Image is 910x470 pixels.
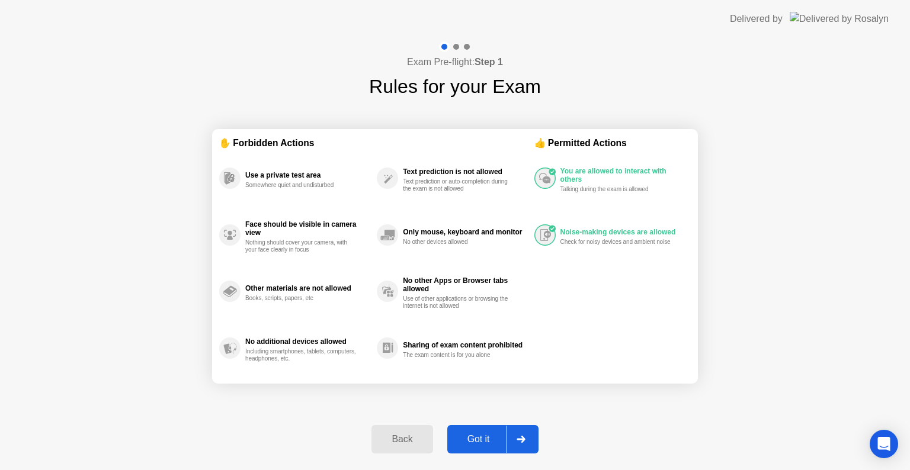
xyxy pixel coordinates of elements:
[560,167,685,184] div: You are allowed to interact with others
[560,228,685,236] div: Noise-making devices are allowed
[245,284,371,292] div: Other materials are not allowed
[245,220,371,237] div: Face should be visible in camera view
[245,239,357,253] div: Nothing should cover your camera, with your face clearly in focus
[475,57,503,67] b: Step 1
[245,337,371,346] div: No additional devices allowed
[245,348,357,362] div: Including smartphones, tablets, computers, headphones, etc.
[245,295,357,302] div: Books, scripts, papers, etc
[403,295,515,310] div: Use of other applications or browsing the internet is not allowed
[560,186,672,193] div: Talking during the exam is allowed
[403,352,515,359] div: The exam content is for you alone
[560,239,672,246] div: Check for noisy devices and ambient noise
[870,430,898,458] div: Open Intercom Messenger
[447,425,539,453] button: Got it
[534,136,691,150] div: 👍 Permitted Actions
[407,55,503,69] h4: Exam Pre-flight:
[730,12,783,26] div: Delivered by
[375,434,429,445] div: Back
[245,171,371,179] div: Use a private test area
[371,425,432,453] button: Back
[403,178,515,192] div: Text prediction or auto-completion during the exam is not allowed
[403,239,515,246] div: No other devices allowed
[403,228,528,236] div: Only mouse, keyboard and monitor
[403,341,528,349] div: Sharing of exam content prohibited
[403,276,528,293] div: No other Apps or Browser tabs allowed
[451,434,507,445] div: Got it
[245,182,357,189] div: Somewhere quiet and undisturbed
[219,136,534,150] div: ✋ Forbidden Actions
[369,72,541,101] h1: Rules for your Exam
[403,168,528,176] div: Text prediction is not allowed
[790,12,889,25] img: Delivered by Rosalyn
